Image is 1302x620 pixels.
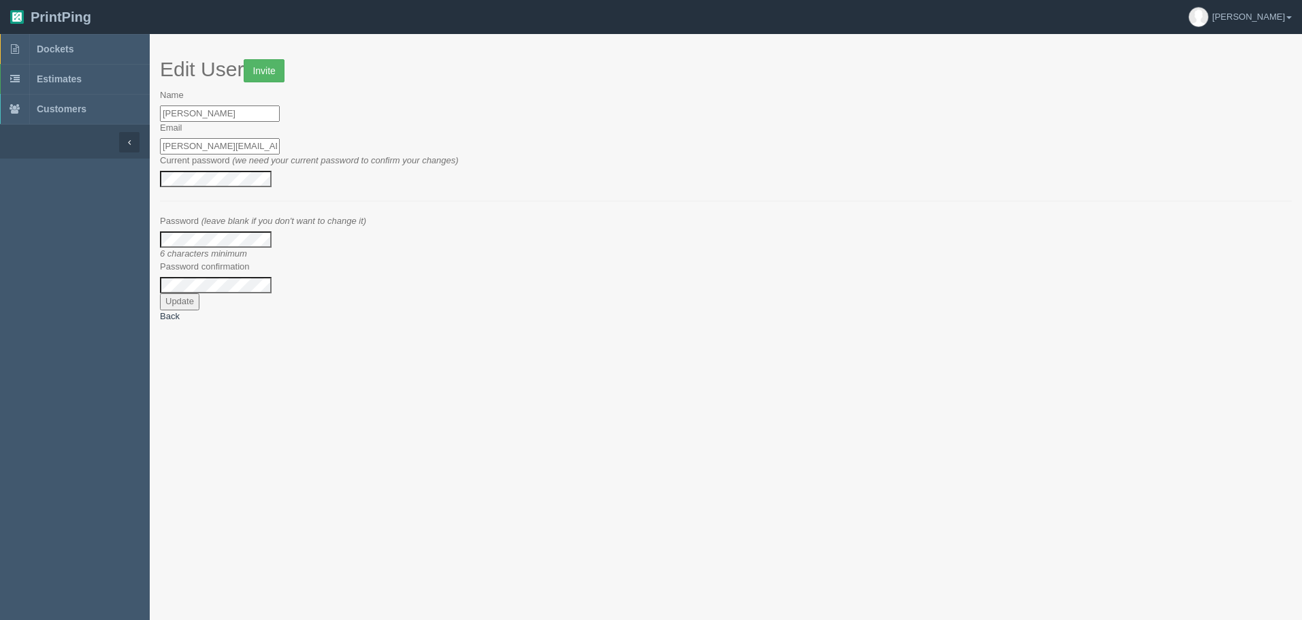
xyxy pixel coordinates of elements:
[160,248,247,259] em: 6 characters minimum
[232,155,458,165] i: (we need your current password to confirm your changes)
[160,58,1292,82] h2: Edit User
[1189,7,1208,27] img: avatar_default-7531ab5dedf162e01f1e0bb0964e6a185e93c5c22dfe317fb01d7f8cd2b1632c.jpg
[160,293,199,310] input: Update
[201,216,366,226] i: (leave blank if you don't want to change it)
[37,44,74,54] span: Dockets
[160,154,230,167] label: Current password
[160,215,199,228] label: Password
[244,59,284,82] a: Invite
[160,89,184,102] label: Name
[160,261,250,274] label: Password confirmation
[37,74,82,84] span: Estimates
[160,122,182,135] label: Email
[160,311,180,321] a: Back
[37,103,86,114] span: Customers
[10,10,24,24] img: logo-3e63b451c926e2ac314895c53de4908e5d424f24456219fb08d385ab2e579770.png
